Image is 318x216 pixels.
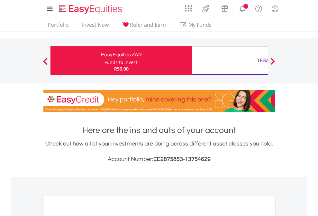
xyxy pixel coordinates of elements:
span: EE2875853-13754629 [153,156,211,162]
a: My Profile [267,2,283,16]
a: Invest Now [79,22,111,32]
img: thrive-v2.svg [200,3,211,14]
a: Portfolio [45,22,71,32]
div: Funds to invest: [104,59,139,66]
h1: Here are the ins and outs of your account [43,125,275,136]
a: Vouchers [215,2,234,14]
span: R50.00 [114,66,129,72]
a: Home page [56,2,125,14]
h3: Account Number: [43,155,275,164]
a: FAQ's and Support [250,2,267,14]
div: Check out how all of your investments are doing across different asset classes you hold. [43,139,275,164]
img: EasyCredit Promotion Banner [43,90,275,112]
a: AppsGrid [181,2,196,12]
span: Refer and Earn [130,21,166,28]
a: Refer and Earn [119,22,168,32]
img: vouchers-v2.svg [219,3,230,14]
a: Notifications [234,2,250,14]
div: EasyEquities ZAR [54,50,188,59]
button: Previous [39,61,52,67]
button: Next [266,61,279,67]
img: EasyEquities_Logo.png [58,4,125,14]
span: My Funds [179,21,221,29]
img: grid-menu-icon.svg [185,5,192,12]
